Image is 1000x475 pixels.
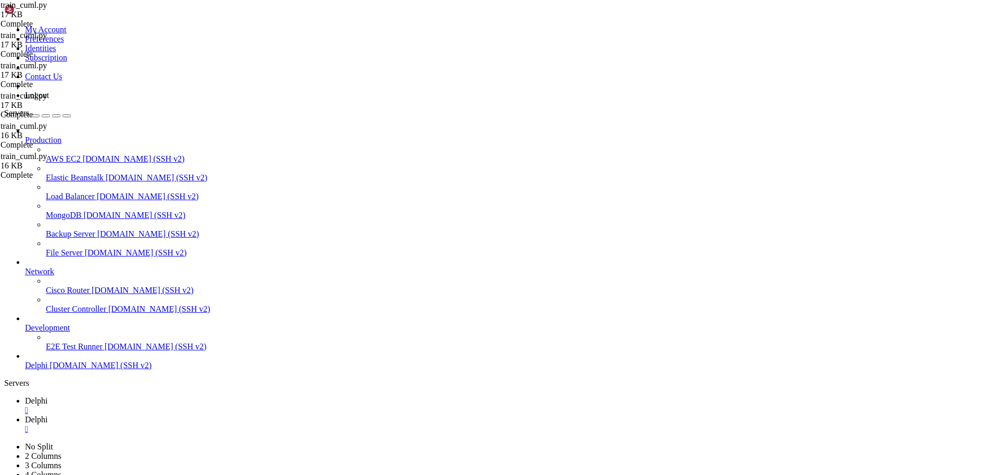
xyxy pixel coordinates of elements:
div: Complete [1,80,105,89]
span: train_cuml.py [1,1,47,9]
span: train_cuml.py [1,152,105,170]
span: bias76@Delphi [37,173,92,181]
span: train_cuml.py [1,91,105,110]
div: 17 KB [1,70,105,80]
span: ~/delphi [96,173,129,181]
x-row: Memory usage: 73% IPv4 address for eth0: [TECHNICAL_ID] [4,93,865,102]
div: Complete [1,50,105,59]
span: train_cuml.py [1,31,47,40]
span: train_cuml.py [1,91,47,100]
div: Complete [1,110,105,119]
div: 17 KB [1,10,105,19]
x-row: [URL][DOMAIN_NAME] [4,146,865,155]
div: 16 KB [1,131,105,140]
span: train_cuml.py [1,121,47,130]
x-row: Usage of /: 47.5% of 1006.85GB Users logged in: 1 [4,84,865,93]
div: 16 KB [1,161,105,170]
x-row: powershell.exe: command not found [4,164,865,173]
div: 17 KB [1,40,105,50]
x-row: * Management: [URL][DOMAIN_NAME] [4,31,865,40]
x-row: Welcome to Ubuntu 24.04.3 LTS (GNU/Linux [TECHNICAL_ID]-microsoft-standard-WSL2 x86_64) [4,4,865,13]
span: train_cuml.py [1,152,47,161]
span: train_cuml.py [1,31,105,50]
span: train_cuml.py [1,1,105,19]
div: Complete [1,19,105,29]
x-row: * Strictly confined Kubernetes makes edge and IoT secure. Learn how MicroK8s [4,119,865,128]
x-row: just raised the bar for easy, resilient and secure K8s cluster deployment. [4,128,865,137]
x-row: * Documentation: [URL][DOMAIN_NAME] [4,22,865,31]
x-row: System load: 0.21 Processes: 69 [4,75,865,84]
div: 17 KB [1,101,105,110]
x-row: (delphi) : $ [4,173,865,181]
x-row: * Support: [URL][DOMAIN_NAME] [4,40,865,48]
x-row: Last login: [DATE] from [TECHNICAL_ID] [4,155,865,164]
div: Complete [1,170,105,180]
x-row: System information as of [DATE] [4,57,865,66]
span: train_cuml.py [1,61,47,70]
x-row: Swap usage: 44% [4,102,865,111]
span: train_cuml.py [1,121,105,140]
span: train_cuml.py [1,61,105,80]
div: (33, 19) [149,173,153,181]
div: Complete [1,140,105,150]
